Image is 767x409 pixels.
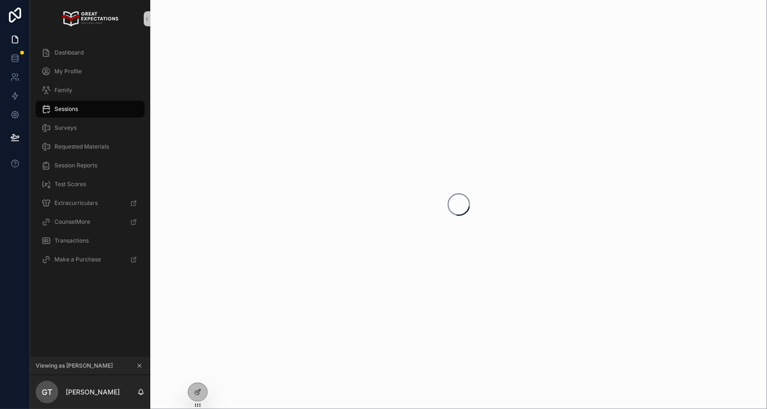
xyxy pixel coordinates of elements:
span: Viewing as [PERSON_NAME] [36,362,113,370]
span: Requested Materials [54,143,109,150]
a: Sessions [36,101,145,118]
span: Extracurriculars [54,199,98,207]
div: scrollable content [30,38,150,280]
span: Session Reports [54,162,97,169]
a: Transactions [36,232,145,249]
p: [PERSON_NAME] [66,387,120,397]
a: Surveys [36,119,145,136]
a: My Profile [36,63,145,80]
span: Transactions [54,237,89,244]
span: GT [42,386,52,398]
span: Sessions [54,105,78,113]
a: CounselMore [36,213,145,230]
span: CounselMore [54,218,90,226]
a: Requested Materials [36,138,145,155]
a: Extracurriculars [36,195,145,212]
span: Dashboard [54,49,84,56]
span: Family [54,87,72,94]
span: Test Scores [54,181,86,188]
img: App logo [62,11,118,26]
a: Test Scores [36,176,145,193]
span: Surveys [54,124,77,132]
a: Family [36,82,145,99]
a: Make a Purchase [36,251,145,268]
a: Dashboard [36,44,145,61]
span: My Profile [54,68,82,75]
span: Make a Purchase [54,256,101,263]
a: Session Reports [36,157,145,174]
